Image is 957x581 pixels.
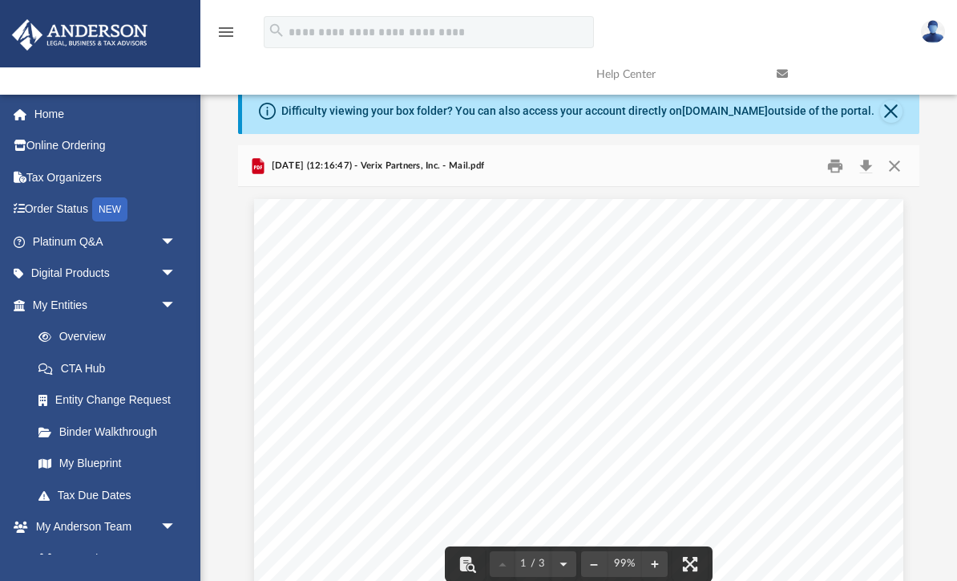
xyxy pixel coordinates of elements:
button: Print [819,153,851,178]
button: Close [879,153,908,178]
span: arrow_drop_down [160,258,192,290]
a: Tax Due Dates [22,479,200,511]
a: Order StatusNEW [11,193,200,226]
a: Platinum Q&Aarrow_drop_down [11,225,200,258]
span: 1 / 3 [515,559,551,569]
span: arrow_drop_down [160,289,192,322]
span: [DATE] (12:16:47) - Verix Partners, Inc. - Mail.pdf [268,159,484,173]
button: Close [880,100,902,123]
span: arrow_drop_down [160,225,192,258]
a: Overview [22,321,200,353]
a: Online Ordering [11,130,200,162]
a: Binder Walkthrough [22,416,200,448]
a: Home [11,98,200,130]
a: Entity Change Request [22,384,200,416]
a: Tax Organizers [11,161,200,193]
i: search [268,22,285,39]
i: menu [216,22,236,42]
a: Digital Productsarrow_drop_down [11,258,200,290]
div: Current zoom level [607,559,642,569]
a: CTA Hub [22,352,200,384]
span: arrow_drop_down [160,511,192,544]
a: My Blueprint [22,448,192,480]
a: My Entitiesarrow_drop_down [11,289,200,321]
div: NEW [92,197,127,221]
a: My Anderson Teamarrow_drop_down [11,511,192,543]
a: menu [216,30,236,42]
img: User Pic [921,20,945,43]
a: My Anderson Team [22,542,184,575]
a: [DOMAIN_NAME] [682,104,768,117]
img: Anderson Advisors Platinum Portal [7,19,152,51]
button: Download [851,153,880,178]
div: Difficulty viewing your box folder? You can also access your account directly on outside of the p... [281,103,874,120]
a: Help Center [584,43,765,106]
